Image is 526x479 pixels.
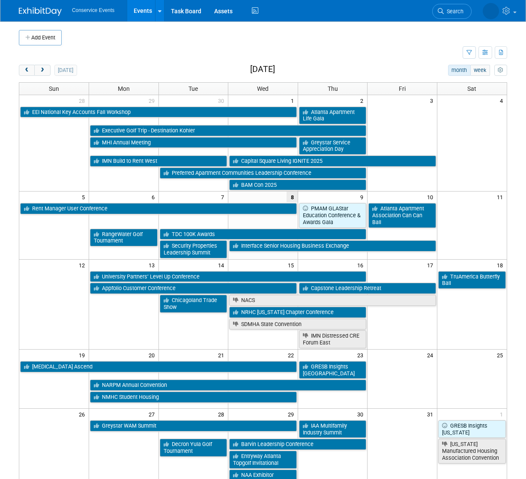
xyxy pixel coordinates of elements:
[359,192,367,202] span: 9
[359,95,367,106] span: 2
[448,65,471,76] button: month
[151,192,158,202] span: 6
[399,85,406,92] span: Fri
[426,260,437,270] span: 17
[426,192,437,202] span: 10
[20,203,297,214] a: Rent Manager User Conference
[78,95,89,106] span: 28
[467,85,476,92] span: Sat
[19,65,35,76] button: prev
[287,260,298,270] span: 15
[19,30,62,45] button: Add Event
[229,451,297,468] a: Entryway Atlanta Topgolf Invitational
[496,192,507,202] span: 11
[229,439,366,450] a: Barvin Leadership Conference
[438,420,506,438] a: GRESB Insights [US_STATE]
[432,4,472,19] a: Search
[160,240,227,258] a: Security Properties Leadership Summit
[438,439,506,463] a: [US_STATE] Manufactured Housing Association Convention
[78,350,89,360] span: 19
[229,319,366,330] a: SDMHA State Convention
[220,192,228,202] span: 7
[148,350,158,360] span: 20
[426,350,437,360] span: 24
[229,307,366,318] a: NRHC [US_STATE] Chapter Conference
[188,85,198,92] span: Tue
[496,260,507,270] span: 18
[299,283,436,294] a: Capstone Leadership Retreat
[299,107,367,124] a: Atlanta Apartment Life Gala
[429,95,437,106] span: 3
[217,95,228,106] span: 30
[160,168,367,179] a: Preferred Apartment Communities Leadership Conference
[250,65,275,74] h2: [DATE]
[438,271,506,289] a: TruAmerica Butterfly Ball
[90,125,366,136] a: Executive Golf Trip - Destination Kohler
[90,229,158,246] a: RangeWater Golf Tournament
[90,271,366,282] a: University Partners’ Level Up Conference
[496,350,507,360] span: 25
[217,260,228,270] span: 14
[356,409,367,419] span: 30
[34,65,50,76] button: next
[499,409,507,419] span: 1
[356,350,367,360] span: 23
[356,260,367,270] span: 16
[483,3,499,19] img: Amiee Griffey
[444,8,463,15] span: Search
[90,283,297,294] a: Appfolio Customer Conference
[287,350,298,360] span: 22
[72,7,114,13] span: Conservice Events
[299,203,367,228] a: PMAM GLAStar Education Conference & Awards Gala
[229,180,366,191] a: BAM Con 2025
[160,295,227,312] a: Chicagoland Trade Show
[49,85,59,92] span: Sun
[90,392,297,403] a: NMHC Student Housing
[257,85,269,92] span: Wed
[217,409,228,419] span: 28
[90,420,297,431] a: Greystar WAM Summit
[499,95,507,106] span: 4
[78,260,89,270] span: 12
[148,95,158,106] span: 29
[160,439,227,456] a: Decron Yula Golf Tournament
[78,409,89,419] span: 26
[299,137,367,155] a: Greystar Service Appreciation Day
[81,192,89,202] span: 5
[290,95,298,106] span: 1
[426,409,437,419] span: 31
[287,409,298,419] span: 29
[217,350,228,360] span: 21
[118,85,130,92] span: Mon
[498,68,503,73] i: Personalize Calendar
[90,137,297,148] a: MHI Annual Meeting
[148,260,158,270] span: 13
[299,420,367,438] a: IAA Multifamily Industry Summit
[287,192,298,202] span: 8
[160,229,367,240] a: TDC 100K Awards
[90,156,227,167] a: IMN Build to Rent West
[494,65,507,76] button: myCustomButton
[328,85,338,92] span: Thu
[470,65,490,76] button: week
[299,330,367,348] a: IMN Distressed CRE Forum East
[20,361,297,372] a: [MEDICAL_DATA] Ascend
[90,380,366,391] a: NARPM Annual Convention
[229,295,436,306] a: NACS
[54,65,77,76] button: [DATE]
[20,107,297,118] a: EEI National Key Accounts Fall Workshop
[299,361,367,379] a: GRESB Insights [GEOGRAPHIC_DATA]
[368,203,436,228] a: Atlanta Apartment Association Can Can Ball
[148,409,158,419] span: 27
[229,240,436,251] a: Interface Senior Housing Business Exchange
[19,7,62,16] img: ExhibitDay
[229,156,436,167] a: Capital Square Living IGNITE 2025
